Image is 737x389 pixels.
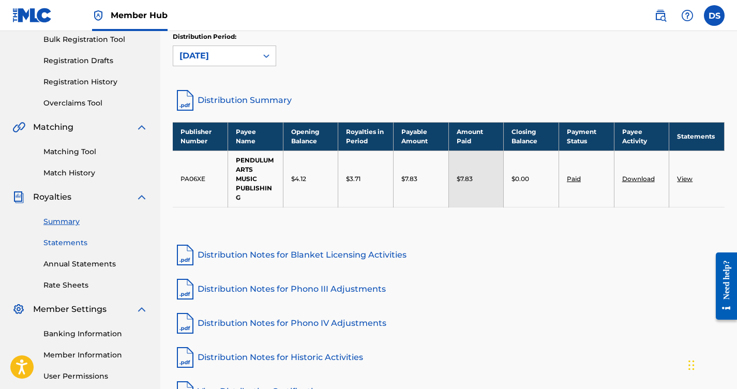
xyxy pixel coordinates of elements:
th: Closing Balance [504,122,559,151]
a: Paid [567,175,581,183]
p: $7.83 [457,174,473,184]
a: Download [622,175,655,183]
a: Distribution Notes for Historic Activities [173,345,725,370]
span: Member Hub [111,9,168,21]
img: expand [136,121,148,133]
img: pdf [173,345,198,370]
th: Payable Amount [394,122,449,151]
div: [DATE] [179,50,251,62]
a: Distribution Notes for Blanket Licensing Activities [173,243,725,267]
a: Banking Information [43,328,148,339]
a: Rate Sheets [43,280,148,291]
th: Statements [669,122,725,151]
img: distribution-summary-pdf [173,88,198,113]
a: Match History [43,168,148,178]
a: Distribution Summary [173,88,725,113]
a: Matching Tool [43,146,148,157]
img: expand [136,191,148,203]
img: pdf [173,277,198,302]
span: Royalties [33,191,71,203]
img: Top Rightsholder [92,9,104,22]
p: Distribution Period: [173,32,276,41]
a: Public Search [650,5,671,26]
img: Matching [12,121,25,133]
th: Payee Activity [614,122,669,151]
iframe: Chat Widget [685,339,737,389]
span: Member Settings [33,303,107,316]
a: Member Information [43,350,148,361]
a: Summary [43,216,148,227]
img: help [681,9,694,22]
img: search [654,9,667,22]
a: Bulk Registration Tool [43,34,148,45]
p: $7.83 [401,174,417,184]
th: Payee Name [228,122,283,151]
p: $4.12 [291,174,306,184]
img: Royalties [12,191,25,203]
a: Annual Statements [43,259,148,270]
img: pdf [173,311,198,336]
th: Opening Balance [283,122,338,151]
th: Royalties in Period [338,122,394,151]
div: Help [677,5,698,26]
th: Publisher Number [173,122,228,151]
a: Statements [43,237,148,248]
a: Registration Drafts [43,55,148,66]
img: Member Settings [12,303,25,316]
a: Overclaims Tool [43,98,148,109]
td: PENDULUMARTS MUSIC PUBLISHING [228,151,283,207]
img: pdf [173,243,198,267]
span: Matching [33,121,73,133]
div: User Menu [704,5,725,26]
a: View [677,175,693,183]
a: Distribution Notes for Phono III Adjustments [173,277,725,302]
td: PA06XE [173,151,228,207]
a: User Permissions [43,371,148,382]
img: MLC Logo [12,8,52,23]
div: Drag [688,350,695,381]
iframe: Resource Center [708,244,737,327]
th: Payment Status [559,122,614,151]
th: Amount Paid [448,122,504,151]
p: $0.00 [512,174,529,184]
img: expand [136,303,148,316]
p: $3.71 [346,174,360,184]
a: Registration History [43,77,148,87]
a: Distribution Notes for Phono IV Adjustments [173,311,725,336]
